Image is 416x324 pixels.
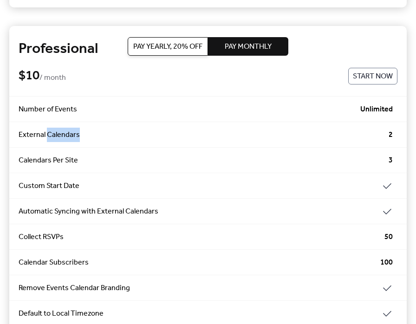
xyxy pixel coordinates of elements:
div: $ 10 [19,68,348,84]
span: External Calendars [19,130,389,141]
span: 50 [384,232,393,243]
span: Number of Events [19,104,360,115]
span: Calendars Per Site [19,155,389,166]
button: Pay Yearly, 20% off [128,37,208,56]
span: Default to Local Timezone [19,308,382,319]
span: 100 [380,257,393,268]
span: Start Now [353,71,393,82]
span: Calendar Subscribers [19,257,380,268]
div: Professional [19,40,397,58]
span: 2 [389,130,393,141]
button: Start Now [348,68,397,84]
span: Remove Events Calendar Branding [19,283,382,294]
span: 3 [389,155,393,166]
span: Unlimited [360,104,393,115]
span: / month [39,72,66,84]
span: Pay Monthly [225,41,272,52]
button: Pay Monthly [208,37,288,56]
span: Collect RSVPs [19,232,384,243]
span: Custom Start Date [19,181,382,192]
span: Pay Yearly, 20% off [133,41,202,52]
span: Automatic Syncing with External Calendars [19,206,382,217]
